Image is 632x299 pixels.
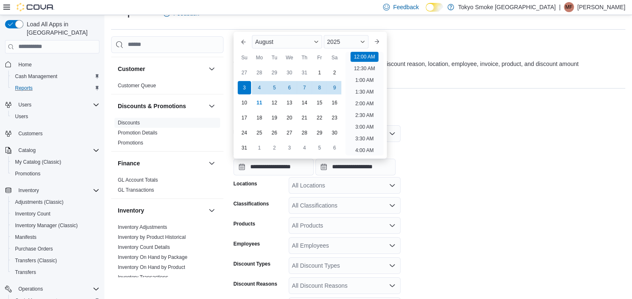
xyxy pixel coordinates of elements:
[298,96,311,109] div: day-14
[15,257,57,264] span: Transfers (Classic)
[12,220,81,231] a: Inventory Manager (Classic)
[238,96,251,109] div: day-10
[15,129,46,139] a: Customers
[2,185,103,196] button: Inventory
[118,65,145,73] h3: Customer
[15,100,35,110] button: Users
[565,2,572,12] span: MF
[8,168,103,180] button: Promotions
[12,232,99,242] span: Manifests
[328,126,341,139] div: day-30
[389,182,396,189] button: Open list of options
[12,71,61,81] a: Cash Management
[118,159,140,167] h3: Finance
[234,60,579,68] div: View product discount details including all discount types, discount reason, location, employee, ...
[118,102,205,110] button: Discounts & Promotions
[12,197,99,207] span: Adjustments (Classic)
[118,102,186,110] h3: Discounts & Promotions
[238,66,251,79] div: day-27
[238,111,251,124] div: day-17
[15,145,99,155] span: Catalog
[389,202,396,209] button: Open list of options
[234,281,277,287] label: Discount Reasons
[234,200,269,207] label: Classifications
[268,81,281,94] div: day-5
[268,66,281,79] div: day-29
[15,59,99,70] span: Home
[207,101,217,111] button: Discounts & Promotions
[350,52,378,62] li: 12:00 AM
[8,156,103,168] button: My Catalog (Classic)
[352,145,377,155] li: 4:00 AM
[118,254,188,261] span: Inventory On Hand by Package
[18,101,31,108] span: Users
[118,187,154,193] a: GL Transactions
[12,209,99,219] span: Inventory Count
[298,141,311,155] div: day-4
[352,75,377,85] li: 1:00 AM
[111,118,223,151] div: Discounts & Promotions
[118,234,186,241] span: Inventory by Product Historical
[237,65,342,155] div: August, 2025
[389,242,396,249] button: Open list of options
[328,141,341,155] div: day-6
[12,244,99,254] span: Purchase Orders
[313,126,326,139] div: day-29
[18,286,43,292] span: Operations
[268,141,281,155] div: day-2
[8,71,103,82] button: Cash Management
[118,83,156,89] a: Customer Queue
[207,205,217,215] button: Inventory
[12,232,40,242] a: Manifests
[328,66,341,79] div: day-2
[313,111,326,124] div: day-22
[283,81,296,94] div: day-6
[12,256,99,266] span: Transfers (Classic)
[12,83,99,93] span: Reports
[313,141,326,155] div: day-5
[118,129,157,136] span: Promotion Details
[15,170,41,177] span: Promotions
[15,60,35,70] a: Home
[315,159,396,175] input: Press the down key to open a popover containing a calendar.
[458,2,556,12] p: Tokyo Smoke [GEOGRAPHIC_DATA]
[8,243,103,255] button: Purchase Orders
[2,144,103,156] button: Catalog
[2,99,103,111] button: Users
[313,66,326,79] div: day-1
[207,64,217,74] button: Customer
[253,51,266,64] div: Mo
[2,127,103,139] button: Customers
[237,35,250,48] button: Previous Month
[234,180,257,187] label: Locations
[118,177,158,183] span: GL Account Totals
[118,224,167,230] a: Inventory Adjustments
[327,38,340,45] span: 2025
[15,269,36,276] span: Transfers
[268,96,281,109] div: day-12
[118,244,170,251] span: Inventory Count Details
[370,35,383,48] button: Next month
[12,169,99,179] span: Promotions
[253,96,266,109] div: day-11
[253,126,266,139] div: day-25
[118,130,157,136] a: Promotion Details
[12,267,99,277] span: Transfers
[12,244,56,254] a: Purchase Orders
[118,140,143,146] a: Promotions
[352,87,377,97] li: 1:30 AM
[118,206,144,215] h3: Inventory
[352,134,377,144] li: 3:30 AM
[15,85,33,91] span: Reports
[23,20,99,37] span: Load All Apps in [GEOGRAPHIC_DATA]
[118,254,188,260] a: Inventory On Hand by Package
[12,111,31,122] a: Users
[238,81,251,94] div: day-3
[283,141,296,155] div: day-3
[389,222,396,229] button: Open list of options
[207,158,217,168] button: Finance
[8,196,103,208] button: Adjustments (Classic)
[8,220,103,231] button: Inventory Manager (Classic)
[18,130,43,137] span: Customers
